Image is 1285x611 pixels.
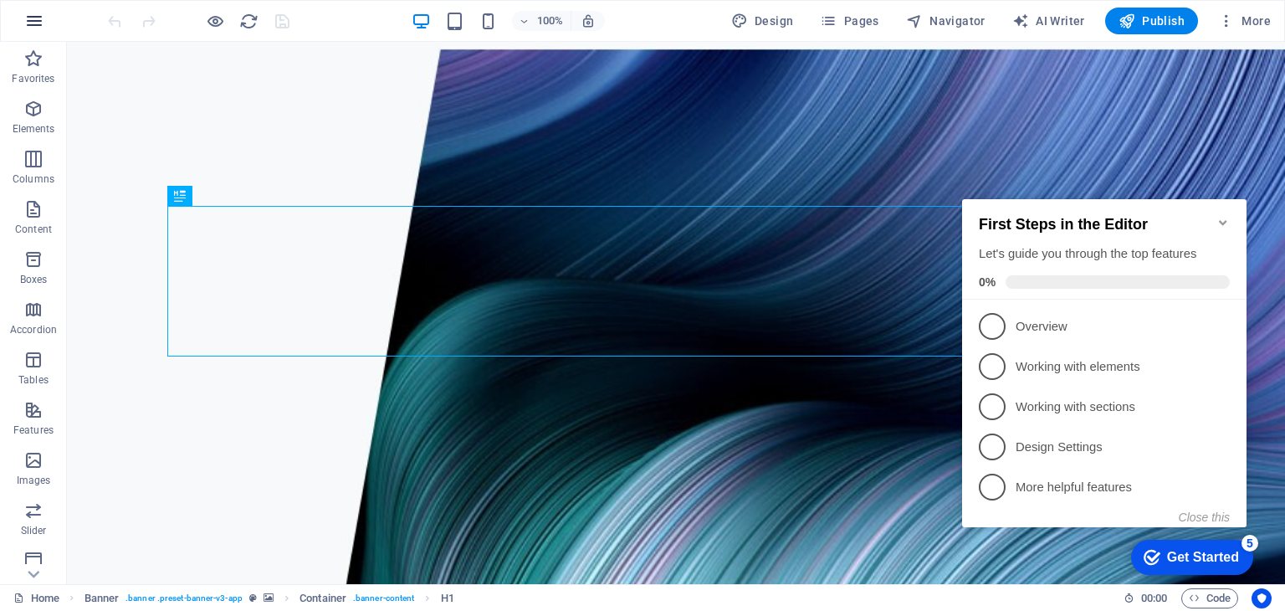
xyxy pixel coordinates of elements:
[239,12,259,31] i: Reload page
[1124,588,1168,608] h6: Session time
[13,424,54,437] p: Features
[1252,588,1272,608] button: Usercentrics
[20,273,48,286] p: Boxes
[906,13,986,29] span: Navigator
[724,8,801,34] button: Design
[10,323,57,336] p: Accordion
[353,588,414,608] span: . banner-content
[1141,588,1167,608] span: 00 00
[7,213,291,253] li: Working with sections
[223,336,274,350] button: Close this
[12,72,54,85] p: Favorites
[84,588,454,608] nav: breadcrumb
[13,172,54,186] p: Columns
[60,264,261,282] p: Design Settings
[60,305,261,322] p: More helpful features
[813,8,885,34] button: Pages
[1012,13,1085,29] span: AI Writer
[7,253,291,293] li: Design Settings
[441,588,454,608] span: Click to select. Double-click to edit
[299,588,346,608] span: Click to select. Double-click to edit
[261,42,274,55] div: Minimize checklist
[264,593,274,603] i: This element contains a background
[7,293,291,333] li: More helpful features
[125,588,243,608] span: . banner .preset-banner-v3-app
[7,172,291,213] li: Working with elements
[512,11,571,31] button: 100%
[238,11,259,31] button: reload
[212,376,284,391] div: Get Started
[581,13,596,28] i: On resize automatically adjust zoom level to fit chosen device.
[249,593,257,603] i: This element is a customizable preset
[84,588,120,608] span: Click to select. Double-click to edit
[7,132,291,172] li: Overview
[176,366,298,401] div: Get Started 5 items remaining, 0% complete
[1189,588,1231,608] span: Code
[15,223,52,236] p: Content
[820,13,878,29] span: Pages
[724,8,801,34] div: Design (Ctrl+Alt+Y)
[23,71,274,89] div: Let's guide you through the top features
[23,42,274,59] h2: First Steps in the Editor
[13,588,59,608] a: Click to cancel selection. Double-click to open Pages
[731,13,794,29] span: Design
[205,11,225,31] button: Click here to leave preview mode and continue editing
[18,373,49,387] p: Tables
[1119,13,1185,29] span: Publish
[1211,8,1277,34] button: More
[60,224,261,242] p: Working with sections
[13,122,55,136] p: Elements
[23,101,50,115] span: 0%
[17,474,51,487] p: Images
[60,184,261,202] p: Working with elements
[1006,8,1092,34] button: AI Writer
[1153,592,1155,604] span: :
[1181,588,1238,608] button: Code
[21,524,47,537] p: Slider
[1105,8,1198,34] button: Publish
[286,361,303,377] div: 5
[537,11,564,31] h6: 100%
[1218,13,1271,29] span: More
[60,144,261,162] p: Overview
[899,8,992,34] button: Navigator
